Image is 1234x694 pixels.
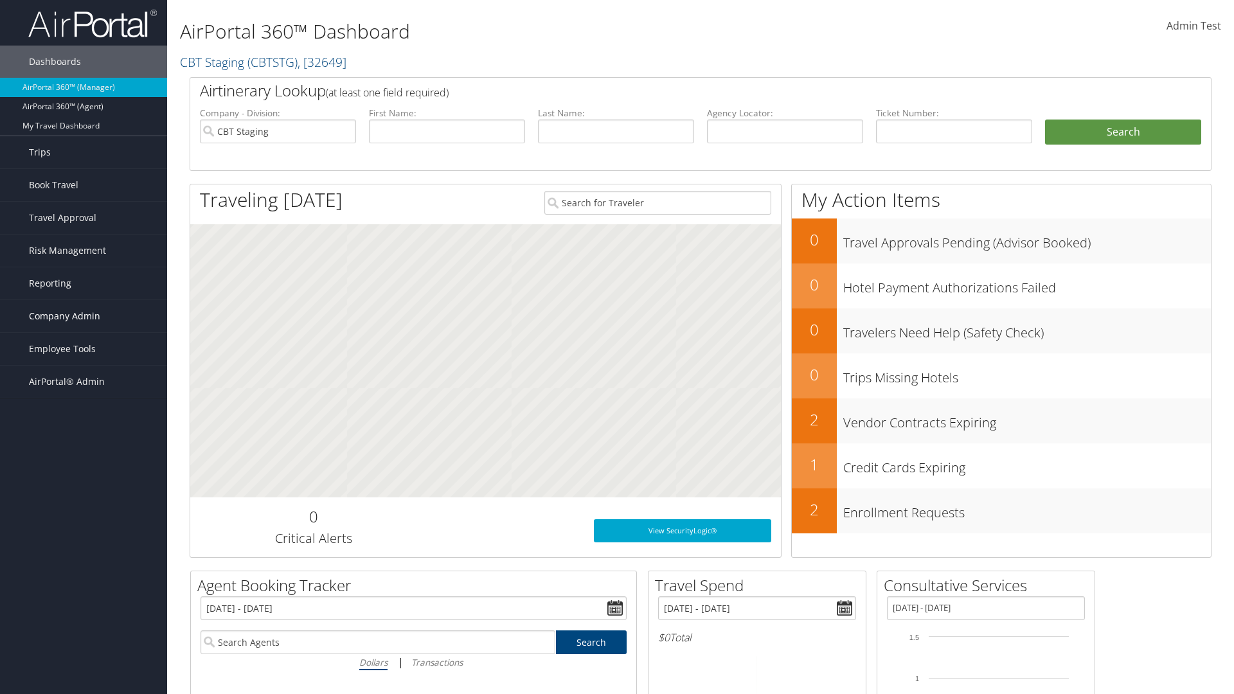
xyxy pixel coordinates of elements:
[200,107,356,120] label: Company - Division:
[556,630,627,654] a: Search
[200,80,1116,102] h2: Airtinerary Lookup
[180,53,346,71] a: CBT Staging
[915,675,919,682] tspan: 1
[792,409,837,431] h2: 2
[197,574,636,596] h2: Agent Booking Tracker
[200,529,427,547] h3: Critical Alerts
[843,317,1211,342] h3: Travelers Need Help (Safety Check)
[792,398,1211,443] a: 2Vendor Contracts Expiring
[843,227,1211,252] h3: Travel Approvals Pending (Advisor Booked)
[544,191,771,215] input: Search for Traveler
[594,519,771,542] a: View SecurityLogic®
[707,107,863,120] label: Agency Locator:
[792,364,837,386] h2: 0
[792,454,837,476] h2: 1
[29,136,51,168] span: Trips
[655,574,866,596] h2: Travel Spend
[843,407,1211,432] h3: Vendor Contracts Expiring
[369,107,525,120] label: First Name:
[29,267,71,299] span: Reporting
[658,630,856,645] h6: Total
[201,630,555,654] input: Search Agents
[180,18,874,45] h1: AirPortal 360™ Dashboard
[1045,120,1201,145] button: Search
[1167,6,1221,46] a: Admin Test
[792,319,837,341] h2: 0
[792,229,837,251] h2: 0
[326,85,449,100] span: (at least one field required)
[792,353,1211,398] a: 0Trips Missing Hotels
[884,574,1095,596] h2: Consultative Services
[843,272,1211,297] h3: Hotel Payment Authorizations Failed
[200,186,343,213] h1: Traveling [DATE]
[359,656,388,668] i: Dollars
[843,452,1211,477] h3: Credit Cards Expiring
[792,263,1211,308] a: 0Hotel Payment Authorizations Failed
[658,630,670,645] span: $0
[298,53,346,71] span: , [ 32649 ]
[792,186,1211,213] h1: My Action Items
[909,634,919,641] tspan: 1.5
[411,656,463,668] i: Transactions
[29,366,105,398] span: AirPortal® Admin
[29,300,100,332] span: Company Admin
[792,499,837,520] h2: 2
[792,308,1211,353] a: 0Travelers Need Help (Safety Check)
[792,274,837,296] h2: 0
[792,488,1211,533] a: 2Enrollment Requests
[29,169,78,201] span: Book Travel
[247,53,298,71] span: ( CBTSTG )
[29,46,81,78] span: Dashboards
[200,506,427,528] h2: 0
[843,497,1211,522] h3: Enrollment Requests
[29,202,96,234] span: Travel Approval
[28,8,157,39] img: airportal-logo.png
[29,333,96,365] span: Employee Tools
[538,107,694,120] label: Last Name:
[876,107,1032,120] label: Ticket Number:
[843,362,1211,387] h3: Trips Missing Hotels
[1167,19,1221,33] span: Admin Test
[29,235,106,267] span: Risk Management
[792,443,1211,488] a: 1Credit Cards Expiring
[792,218,1211,263] a: 0Travel Approvals Pending (Advisor Booked)
[201,654,627,670] div: |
